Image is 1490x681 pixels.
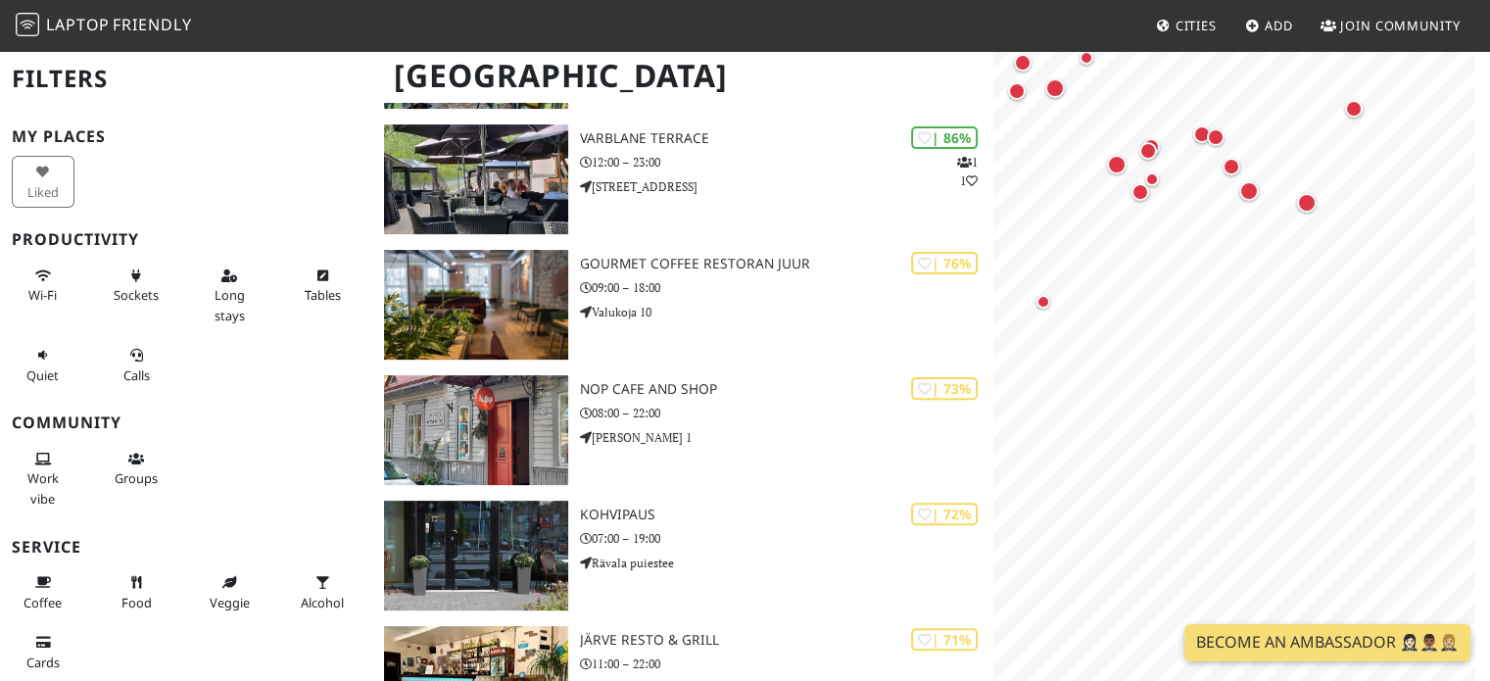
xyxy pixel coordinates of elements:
button: Coffee [12,566,74,618]
span: Coffee [24,594,62,611]
span: Friendly [113,14,191,35]
div: Map marker [1219,154,1244,179]
button: Sockets [105,260,168,312]
span: Work-friendly tables [305,286,341,304]
span: Quiet [26,366,59,384]
h3: My Places [12,127,360,146]
button: Tables [291,260,354,312]
span: Power sockets [114,286,159,304]
span: People working [27,469,59,507]
span: Food [121,594,152,611]
div: Map marker [1293,189,1321,217]
div: Map marker [1189,122,1215,147]
a: Varblane Terrace | 86% 11 Varblane Terrace 12:00 – 23:00 [STREET_ADDRESS] [372,124,993,234]
div: | 76% [911,252,978,274]
span: Credit cards [26,654,60,671]
p: 07:00 – 19:00 [580,529,994,548]
h1: [GEOGRAPHIC_DATA] [378,49,989,103]
button: Long stays [198,260,261,331]
img: Varblane Terrace [384,124,567,234]
div: Map marker [1138,134,1164,160]
button: Calls [105,339,168,391]
p: Rävala puiestee [580,554,994,572]
img: Gourmet Coffee restoran JUUR [384,250,567,360]
h3: Productivity [12,230,360,249]
span: Alcohol [301,594,344,611]
button: Alcohol [291,566,354,618]
p: [PERSON_NAME] 1 [580,428,994,447]
div: Map marker [1004,78,1030,104]
h3: NOP Cafe and Shop [580,381,994,398]
img: LaptopFriendly [16,13,39,36]
span: Add [1265,17,1293,34]
div: | 86% [911,126,978,149]
p: 1 1 [957,153,978,190]
div: | 71% [911,628,978,651]
h3: Järve Resto & Grill [580,632,994,649]
a: LaptopFriendly LaptopFriendly [16,9,192,43]
div: | 73% [911,377,978,400]
h3: Varblane Terrace [580,130,994,147]
a: Gourmet Coffee restoran JUUR | 76% Gourmet Coffee restoran JUUR 09:00 – 18:00 Valukoja 10 [372,250,993,360]
div: Map marker [1041,74,1069,102]
img: NOP Cafe and Shop [384,375,567,485]
a: Cities [1148,8,1225,43]
p: Valukoja 10 [580,303,994,321]
p: [STREET_ADDRESS] [580,177,994,196]
h3: Gourmet Coffee restoran JUUR [580,256,994,272]
button: Cards [12,626,74,678]
a: Kohvipaus | 72% Kohvipaus 07:00 – 19:00 Rävala puiestee [372,501,993,610]
span: Stable Wi-Fi [28,286,57,304]
img: Kohvipaus [384,501,567,610]
div: Map marker [1128,179,1153,205]
p: 12:00 – 23:00 [580,153,994,171]
h3: Community [12,413,360,432]
a: Become an Ambassador 🤵🏻‍♀️🤵🏾‍♂️🤵🏼‍♀️ [1184,624,1470,661]
button: Work vibe [12,443,74,514]
span: Group tables [115,469,158,487]
p: 08:00 – 22:00 [580,404,994,422]
p: 09:00 – 18:00 [580,278,994,297]
button: Groups [105,443,168,495]
div: Map marker [1103,151,1130,178]
h3: Service [12,538,360,557]
div: | 72% [911,503,978,525]
div: Map marker [1075,46,1098,70]
span: Video/audio calls [123,366,150,384]
div: Map marker [1203,124,1228,150]
h3: Kohvipaus [580,507,994,523]
span: Join Community [1340,17,1461,34]
span: Long stays [215,286,245,323]
span: Veggie [210,594,250,611]
button: Veggie [198,566,261,618]
div: Map marker [1140,168,1164,191]
button: Food [105,566,168,618]
span: Cities [1176,17,1217,34]
a: Add [1237,8,1301,43]
button: Wi-Fi [12,260,74,312]
div: Map marker [1135,138,1161,164]
h2: Filters [12,49,360,109]
a: NOP Cafe and Shop | 73% NOP Cafe and Shop 08:00 – 22:00 [PERSON_NAME] 1 [372,375,993,485]
div: Map marker [1341,96,1367,122]
div: Map marker [1032,290,1055,314]
button: Quiet [12,339,74,391]
span: Laptop [46,14,110,35]
div: Map marker [1235,177,1263,205]
a: Join Community [1313,8,1468,43]
p: 11:00 – 22:00 [580,655,994,673]
div: Map marker [1010,50,1035,75]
